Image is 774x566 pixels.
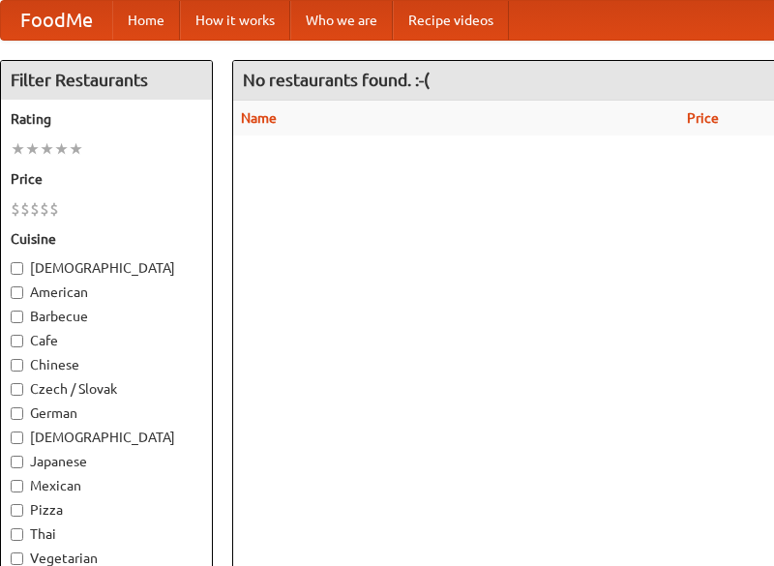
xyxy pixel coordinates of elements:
li: $ [49,198,59,220]
li: ★ [25,138,40,160]
li: $ [20,198,30,220]
ng-pluralize: No restaurants found. :-( [243,71,430,89]
a: How it works [180,1,290,40]
li: $ [40,198,49,220]
label: Pizza [11,500,202,520]
li: ★ [54,138,69,160]
a: Price [687,110,719,126]
input: Thai [11,528,23,541]
label: [DEMOGRAPHIC_DATA] [11,428,202,447]
li: $ [11,198,20,220]
input: Japanese [11,456,23,468]
a: Who we are [290,1,393,40]
a: Recipe videos [393,1,509,40]
input: American [11,286,23,299]
li: ★ [11,138,25,160]
label: Czech / Slovak [11,379,202,399]
input: Chinese [11,359,23,372]
input: [DEMOGRAPHIC_DATA] [11,432,23,444]
input: Pizza [11,504,23,517]
label: American [11,283,202,302]
label: Chinese [11,355,202,374]
h5: Cuisine [11,229,202,249]
input: Vegetarian [11,552,23,565]
input: Cafe [11,335,23,347]
h5: Rating [11,109,202,129]
label: Cafe [11,331,202,350]
input: [DEMOGRAPHIC_DATA] [11,262,23,275]
li: $ [30,198,40,220]
li: ★ [40,138,54,160]
label: Mexican [11,476,202,495]
label: Barbecue [11,307,202,326]
h4: Filter Restaurants [1,61,212,100]
input: Barbecue [11,311,23,323]
a: Home [112,1,180,40]
label: [DEMOGRAPHIC_DATA] [11,258,202,278]
h5: Price [11,169,202,189]
a: FoodMe [1,1,112,40]
label: German [11,403,202,423]
label: Thai [11,524,202,544]
input: German [11,407,23,420]
label: Japanese [11,452,202,471]
a: Name [241,110,277,126]
input: Mexican [11,480,23,492]
li: ★ [69,138,83,160]
input: Czech / Slovak [11,383,23,396]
